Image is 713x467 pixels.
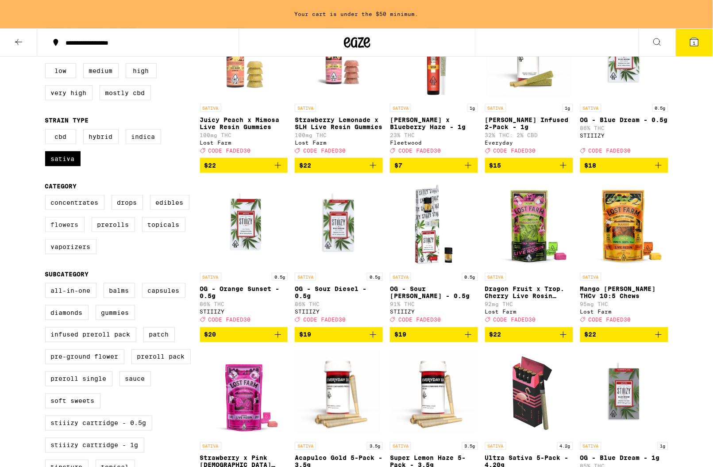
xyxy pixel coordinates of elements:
[295,132,383,138] p: 100mg THC
[45,327,136,342] label: Infused Preroll Pack
[485,180,573,268] img: Lost Farm - Dragon Fruit x Trop. Cherry Live Rosin Chews
[390,140,478,145] div: Fleetwood
[200,442,221,450] p: SATIVA
[200,309,288,314] div: STIIIZY
[200,273,221,281] p: SATIVA
[295,104,316,112] p: SATIVA
[580,180,668,268] img: Lost Farm - Mango Jack Herer THCv 10:5 Chews
[580,442,601,450] p: SATIVA
[200,158,288,173] button: Add to bag
[367,273,383,281] p: 0.5g
[208,317,251,323] span: CODE FADED30
[100,85,151,100] label: Mostly CBD
[204,331,216,338] span: $20
[119,371,151,387] label: Sauce
[295,442,316,450] p: SATIVA
[45,85,92,100] label: Very High
[485,11,573,158] a: Open page for Jack Herer Infused 2-Pack - 1g from Everyday
[104,283,135,298] label: Balms
[658,442,668,450] p: 1g
[126,129,161,144] label: Indica
[200,132,288,138] p: 100mg THC
[143,327,175,342] label: Patch
[580,273,601,281] p: SATIVA
[295,140,383,145] div: Lost Farm
[295,301,383,307] p: 86% THC
[485,285,573,299] p: Dragon Fruit x Trop. Cherry Live Rosin Chews
[45,349,124,364] label: Pre-ground Flower
[390,442,411,450] p: SATIVA
[96,305,135,320] label: Gummies
[295,180,383,327] a: Open page for OG - Sour Diesel - 0.5g from STIIIZY
[580,180,668,327] a: Open page for Mango Jack Herer THCv 10:5 Chews from Lost Farm
[390,132,478,138] p: 23% THC
[589,317,631,323] span: CODE FADED30
[45,183,77,190] legend: Category
[200,11,288,158] a: Open page for Juicy Peach x Mimosa Live Resin Gummies from Lost Farm
[489,331,501,338] span: $22
[45,151,81,166] label: Sativa
[45,305,89,320] label: Diamonds
[200,116,288,130] p: Juicy Peach x Mimosa Live Resin Gummies
[200,327,288,342] button: Add to bag
[45,394,100,409] label: Soft Sweets
[390,104,411,112] p: SATIVA
[83,63,119,78] label: Medium
[303,317,346,323] span: CODE FADED30
[200,285,288,299] p: OG - Orange Sunset - 0.5g
[295,116,383,130] p: Strawberry Lemonade x SLH Live Resin Gummies
[485,140,573,145] div: Everyday
[390,301,478,307] p: 91% THC
[398,317,441,323] span: CODE FADED30
[580,11,668,158] a: Open page for OG - Blue Dream - 0.5g from STIIIZY
[580,125,668,131] p: 86% THC
[580,327,668,342] button: Add to bag
[676,29,713,56] button: 1
[299,331,311,338] span: $19
[693,40,696,46] span: 1
[485,132,573,138] p: 32% THC: 2% CBD
[200,104,221,112] p: SATIVA
[83,129,119,144] label: Hybrid
[131,349,191,364] label: Preroll Pack
[45,195,104,210] label: Concentrates
[204,162,216,169] span: $22
[45,271,89,278] legend: Subcategory
[485,180,573,327] a: Open page for Dragon Fruit x Trop. Cherry Live Rosin Chews from Lost Farm
[580,285,668,299] p: Mango [PERSON_NAME] THCv 10:5 Chews
[489,162,501,169] span: $15
[390,285,478,299] p: OG - Sour [PERSON_NAME] - 0.5g
[200,140,288,145] div: Lost Farm
[390,273,411,281] p: SATIVA
[462,442,478,450] p: 3.5g
[45,416,152,431] label: STIIIZY Cartridge - 0.5g
[390,180,478,327] a: Open page for OG - Sour Tangie - 0.5g from STIIIZY
[390,349,478,438] img: Everyday - Super Lemon Haze 5-Pack - 3.5g
[112,195,143,210] label: Drops
[580,116,668,123] p: OG - Blue Dream - 0.5g
[390,180,478,268] img: STIIIZY - OG - Sour Tangie - 0.5g
[493,148,536,153] span: CODE FADED30
[200,349,288,438] img: Lost Farm - Strawberry x Pink Jesus Live Resin Chews - 100mg
[589,148,631,153] span: CODE FADED30
[295,273,316,281] p: SATIVA
[142,217,185,232] label: Topicals
[485,158,573,173] button: Add to bag
[485,327,573,342] button: Add to bag
[295,285,383,299] p: OG - Sour Diesel - 0.5g
[557,442,573,450] p: 4.2g
[45,129,76,144] label: CBD
[580,301,668,307] p: 95mg THC
[580,309,668,314] div: Lost Farm
[295,327,383,342] button: Add to bag
[394,162,402,169] span: $7
[580,455,668,462] p: OG - Blue Dream - 1g
[485,309,573,314] div: Lost Farm
[485,442,506,450] p: SATIVA
[45,371,112,387] label: Preroll Single
[45,63,76,78] label: Low
[485,104,506,112] p: SATIVA
[45,117,89,124] legend: Strain Type
[45,217,85,232] label: Flowers
[493,317,536,323] span: CODE FADED30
